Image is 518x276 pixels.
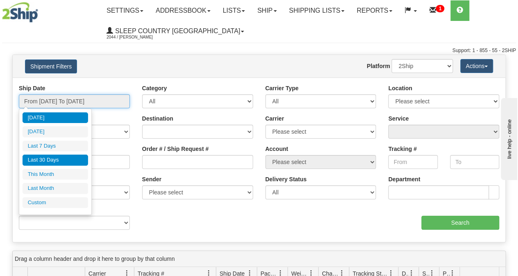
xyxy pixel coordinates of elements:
iframe: chat widget [499,96,517,180]
li: [DATE] [23,112,88,123]
img: logo2044.jpg [2,2,38,23]
label: Department [388,175,420,183]
a: Ship [251,0,283,21]
div: Support: 1 - 855 - 55 - 2SHIP [2,47,516,54]
div: live help - online [6,7,76,13]
label: Tracking # [388,145,416,153]
input: From [388,155,437,169]
label: Account [265,145,288,153]
sup: 1 [436,5,444,12]
label: Ship Date [19,84,45,92]
div: grid grouping header [13,251,505,267]
li: This Month [23,169,88,180]
li: Last 7 Days [23,141,88,152]
label: Carrier Type [265,84,299,92]
button: Actions [460,59,493,73]
a: Lists [217,0,251,21]
a: Sleep Country [GEOGRAPHIC_DATA] 2044 / [PERSON_NAME] [100,21,250,41]
li: Last Month [23,183,88,194]
label: Delivery Status [265,175,307,183]
a: Addressbook [149,0,217,21]
label: Sender [142,175,161,183]
span: Sleep Country [GEOGRAPHIC_DATA] [113,27,240,34]
a: Reports [351,0,398,21]
label: Service [388,114,409,123]
label: Category [142,84,167,92]
button: Shipment Filters [25,59,77,73]
li: Last 30 Days [23,155,88,166]
a: Settings [100,0,149,21]
label: Platform [367,62,390,70]
input: To [450,155,499,169]
li: Custom [23,197,88,208]
label: Carrier [265,114,284,123]
a: Shipping lists [283,0,351,21]
span: 2044 / [PERSON_NAME] [106,33,168,41]
label: Location [388,84,412,92]
li: [DATE] [23,126,88,137]
input: Search [421,216,500,230]
a: 1 [423,0,450,21]
label: Order # / Ship Request # [142,145,209,153]
label: Destination [142,114,173,123]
